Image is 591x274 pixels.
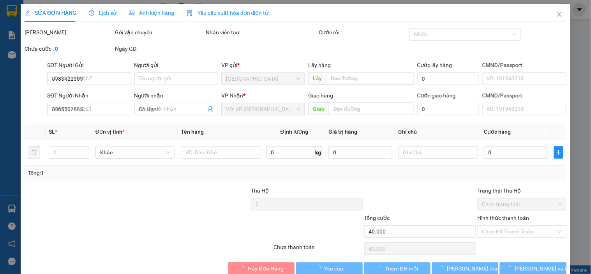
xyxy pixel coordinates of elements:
span: user-add [207,106,213,112]
div: [PERSON_NAME]: [25,28,113,37]
span: loading [438,265,447,271]
span: edit [25,10,30,16]
div: Người nhận [134,91,218,100]
span: Thêm ĐH mới [385,264,418,273]
button: delete [28,146,40,159]
input: Cước lấy hàng [417,72,480,85]
div: Chưa thanh toán [273,243,363,256]
input: VD: Bàn, Ghế [181,146,260,159]
span: picture [129,10,134,16]
div: SĐT Người Nhận [47,91,131,100]
span: Hủy Đơn Hàng [248,264,284,273]
button: plus [554,146,563,159]
span: Yêu cầu xuất hóa đơn điện tử [187,10,269,16]
span: Tổng cước [364,215,390,221]
div: Trạng thái Thu Hộ [477,186,566,195]
label: Hình thức thanh toán [477,215,529,221]
label: Cước giao hàng [417,92,456,99]
span: loading [316,265,324,271]
span: Tên hàng [181,129,204,135]
input: Ghi Chú [399,146,478,159]
div: CMND/Passport [482,91,566,100]
span: Giá trị hàng [328,129,357,135]
div: Tổng: 1 [28,169,229,177]
label: Cước lấy hàng [417,62,452,68]
div: SĐT Người Gửi [47,61,131,69]
span: Thu Hộ [251,187,269,194]
span: Lấy hàng [309,62,331,68]
span: loading [376,265,385,271]
th: Ghi chú [395,124,481,140]
span: Lịch sử [89,10,116,16]
div: CMND/Passport [482,61,566,69]
div: Chưa cước : [25,44,113,53]
span: Chọn trạng thái [482,198,561,210]
span: Định lượng [281,129,308,135]
span: Giao [309,103,329,115]
input: Dọc đường [326,72,414,85]
img: icon [187,10,193,16]
span: Lấy [309,72,326,85]
span: VP Nhận [221,92,243,99]
span: Yêu cầu [324,264,343,273]
span: Giao hàng [309,92,333,99]
input: Dọc đường [329,103,414,115]
span: SỬA ĐƠN HÀNG [25,10,76,16]
span: loading [506,265,515,271]
div: Người gửi [134,61,218,69]
span: kg [314,146,322,159]
input: Cước giao hàng [417,103,480,115]
span: [PERSON_NAME] thay đổi [447,264,509,273]
span: clock-circle [89,10,94,16]
span: close [556,11,563,18]
span: Đà Lạt [226,73,300,85]
span: SL [49,129,55,135]
span: [PERSON_NAME] và In [515,264,570,273]
span: Đơn vị tính [95,129,125,135]
div: Gói vận chuyển: [115,28,204,37]
div: Nhân viên tạo: [206,28,318,37]
span: Ảnh kiện hàng [129,10,174,16]
span: Cước hàng [484,129,511,135]
b: 0 [55,46,58,52]
span: Khác [100,147,170,158]
div: Cước rồi : [319,28,408,37]
div: Ngày GD: [115,44,204,53]
span: plus [554,149,563,156]
span: loading [239,265,248,271]
div: VP gửi [221,61,305,69]
button: Close [549,4,570,26]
